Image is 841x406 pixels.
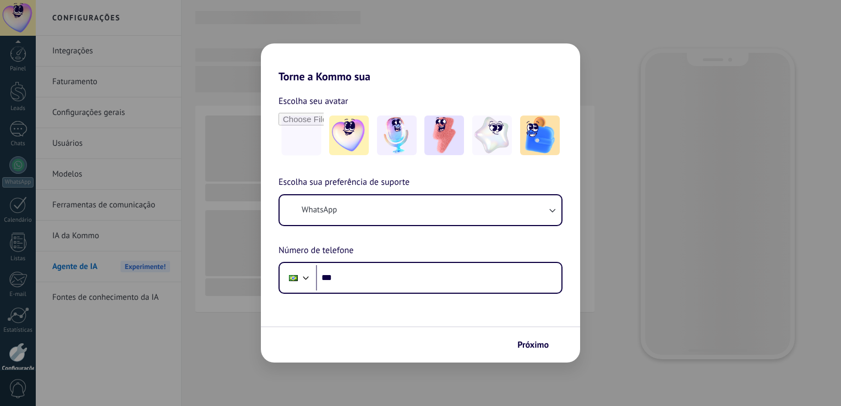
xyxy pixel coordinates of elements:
button: WhatsApp [280,195,561,225]
div: Brazil: + 55 [283,266,304,289]
span: Próximo [517,341,549,349]
img: -4.jpeg [472,116,512,155]
span: Escolha sua preferência de suporte [278,175,409,190]
button: Próximo [512,336,564,354]
span: WhatsApp [302,205,337,216]
span: Escolha seu avatar [278,94,348,108]
img: -1.jpeg [329,116,369,155]
img: -2.jpeg [377,116,417,155]
img: -3.jpeg [424,116,464,155]
img: -5.jpeg [520,116,560,155]
h2: Torne a Kommo sua [261,43,580,83]
span: Número de telefone [278,244,353,258]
